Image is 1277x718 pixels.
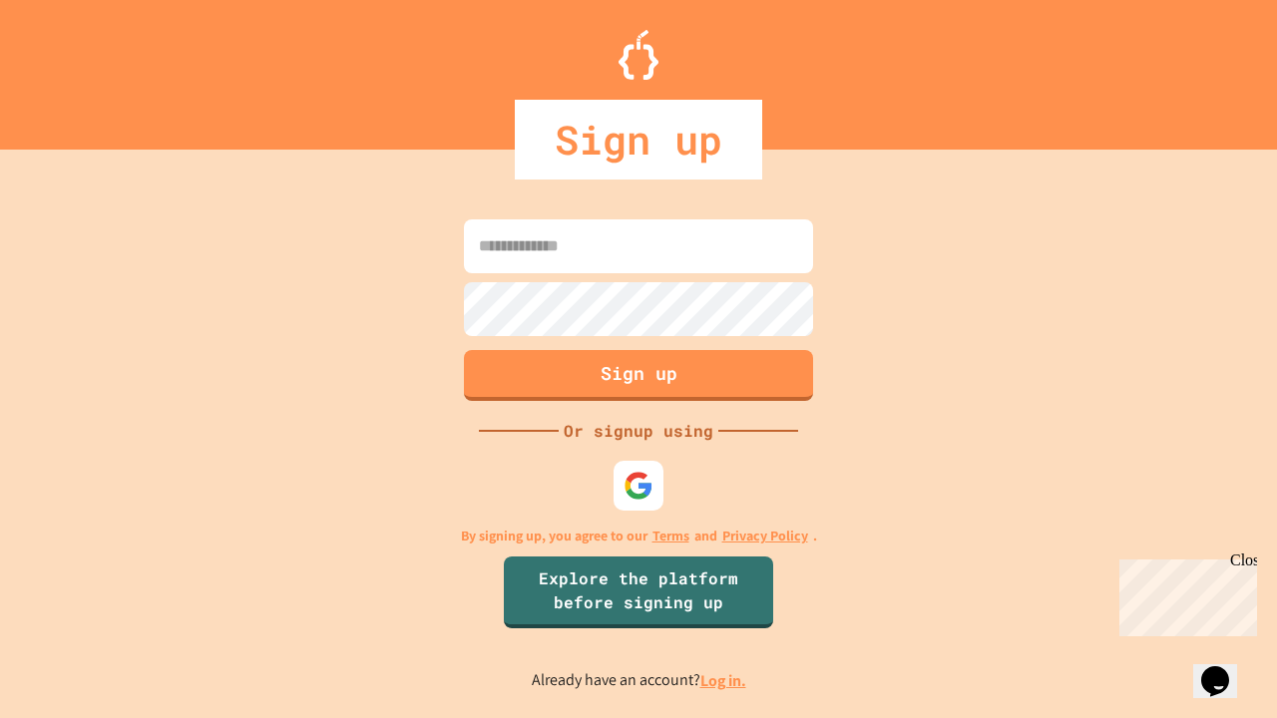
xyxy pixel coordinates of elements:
[624,471,653,501] img: google-icon.svg
[559,419,718,443] div: Or signup using
[515,100,762,179] div: Sign up
[532,668,746,693] p: Already have an account?
[1193,638,1257,698] iframe: chat widget
[8,8,138,127] div: Chat with us now!Close
[700,670,746,691] a: Log in.
[464,350,813,401] button: Sign up
[461,526,817,546] p: By signing up, you agree to our and .
[504,556,773,628] a: Explore the platform before signing up
[722,526,808,546] a: Privacy Policy
[1111,551,1257,636] iframe: chat widget
[619,30,658,80] img: Logo.svg
[652,526,689,546] a: Terms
